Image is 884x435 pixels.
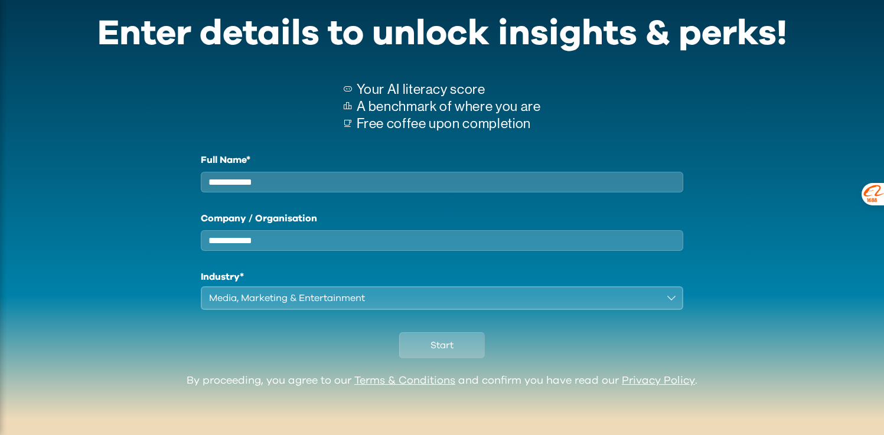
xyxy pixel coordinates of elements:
div: Enter details to unlock insights & perks! [97,5,787,62]
span: Start [430,338,454,352]
button: Media, Marketing & Entertainment [201,286,684,310]
p: A benchmark of where you are [357,98,541,115]
div: By proceeding, you agree to our and confirm you have read our . [187,375,697,388]
div: Media, Marketing & Entertainment [209,291,659,305]
label: Full Name* [201,153,684,167]
button: Start [399,332,485,358]
p: Free coffee upon completion [357,115,541,132]
a: Terms & Conditions [354,375,455,386]
label: Company / Organisation [201,211,684,225]
p: Your AI literacy score [357,81,541,98]
a: Privacy Policy [622,375,695,386]
h1: Industry* [201,270,684,284]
